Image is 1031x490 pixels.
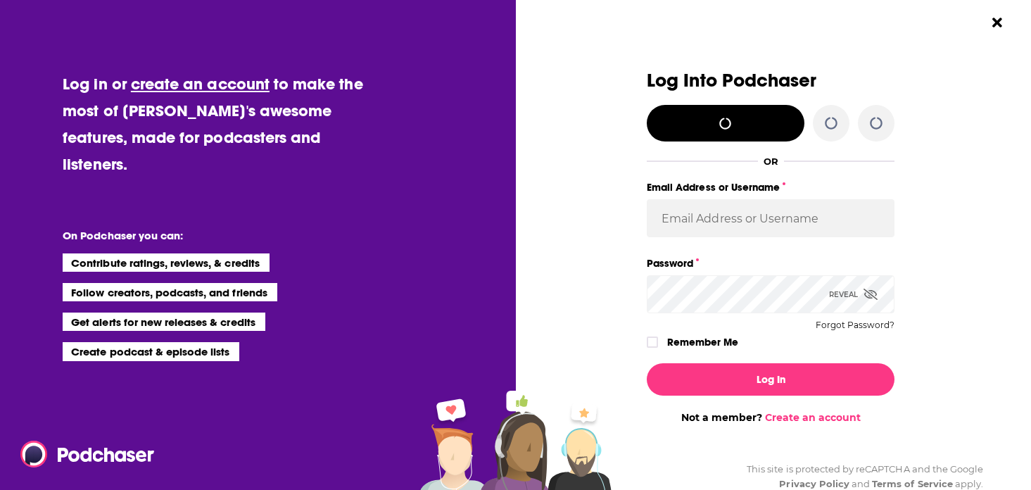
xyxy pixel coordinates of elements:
[765,411,861,424] a: Create an account
[647,199,894,237] input: Email Address or Username
[63,229,344,242] li: On Podchaser you can:
[20,441,156,467] img: Podchaser - Follow, Share and Rate Podcasts
[764,156,778,167] div: OR
[829,275,878,313] div: Reveal
[63,283,277,301] li: Follow creators, podcasts, and friends
[816,320,894,330] button: Forgot Password?
[667,333,738,351] label: Remember Me
[647,178,894,196] label: Email Address or Username
[131,74,270,94] a: create an account
[647,411,894,424] div: Not a member?
[872,478,953,489] a: Terms of Service
[63,342,239,360] li: Create podcast & episode lists
[20,441,144,467] a: Podchaser - Follow, Share and Rate Podcasts
[984,9,1011,36] button: Close Button
[63,253,270,272] li: Contribute ratings, reviews, & credits
[647,363,894,396] button: Log In
[63,313,265,331] li: Get alerts for new releases & credits
[647,254,894,272] label: Password
[647,70,894,91] h3: Log Into Podchaser
[779,478,849,489] a: Privacy Policy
